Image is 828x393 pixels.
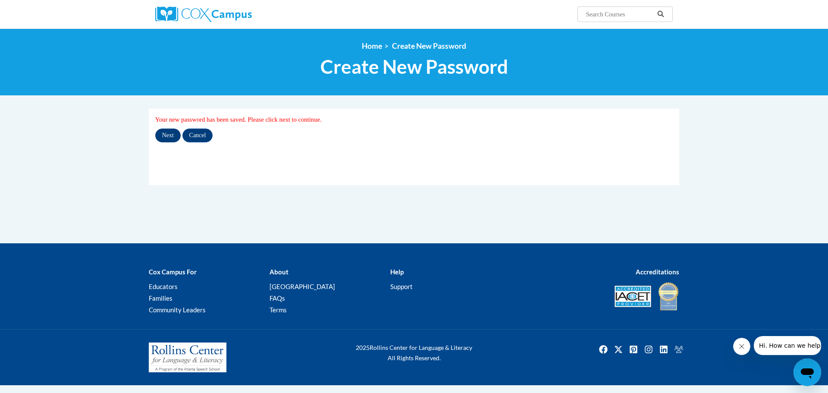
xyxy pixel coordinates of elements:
a: Terms [270,306,287,314]
img: IDA® Accredited [658,281,679,311]
img: Instagram icon [642,343,655,356]
img: Cox Campus [155,6,252,22]
a: Community Leaders [149,306,206,314]
a: Support [390,283,413,290]
a: FAQs [270,294,285,302]
input: Search Courses [585,9,654,19]
img: Twitter icon [612,343,625,356]
input: Cancel [182,129,213,142]
a: Twitter [612,343,625,356]
a: Pinterest [627,343,640,356]
a: Facebook [596,343,610,356]
div: Rollins Center for Language & Literacy All Rights Reserved. [323,343,505,363]
a: Linkedin [657,343,671,356]
a: Home [362,41,382,50]
iframe: Message from company [754,336,821,355]
a: Facebook Group [672,343,686,356]
a: Educators [149,283,178,290]
a: Cox Campus [155,6,319,22]
iframe: Button to launch messaging window [793,358,821,386]
a: Families [149,294,172,302]
iframe: Close message [733,338,750,355]
img: Pinterest icon [627,343,640,356]
span: Create New Password [392,41,466,50]
b: Help [390,268,404,276]
img: Rollins Center for Language & Literacy - A Program of the Atlanta Speech School [149,343,226,373]
b: Cox Campus For [149,268,197,276]
img: LinkedIn icon [657,343,671,356]
span: Create New Password [320,55,508,78]
img: Facebook icon [596,343,610,356]
span: Your new password has been saved. Please click next to continue. [155,116,322,123]
button: Search [654,9,667,19]
span: Hi. How can we help? [5,6,70,13]
span: 2025 [356,344,370,351]
a: Instagram [642,343,655,356]
b: About [270,268,289,276]
a: [GEOGRAPHIC_DATA] [270,283,335,290]
img: Accredited IACET® Provider [615,286,651,307]
img: Facebook group icon [672,343,686,356]
input: Next [155,129,181,142]
b: Accreditations [636,268,679,276]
